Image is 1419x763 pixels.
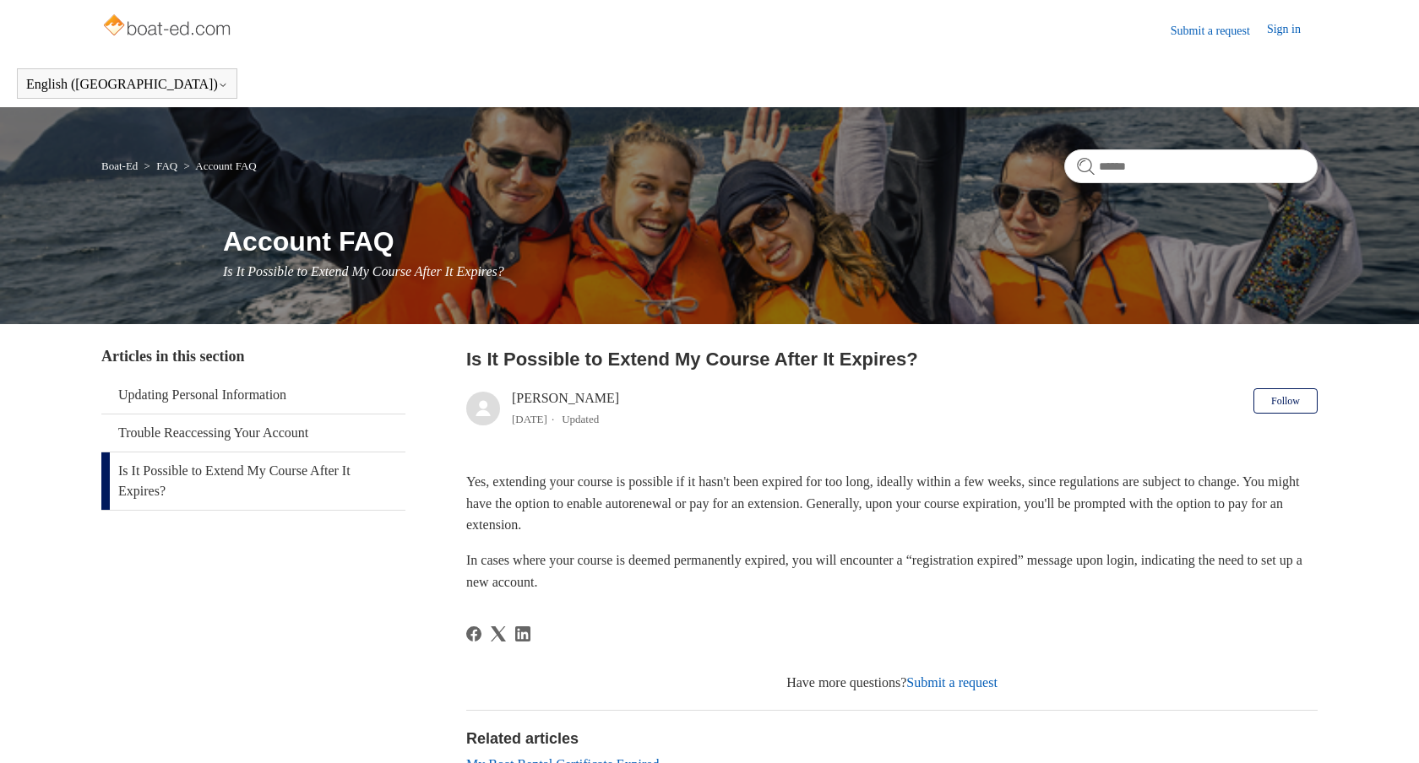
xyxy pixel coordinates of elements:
[223,221,1318,262] h1: Account FAQ
[156,160,177,172] a: FAQ
[101,376,405,414] a: Updating Personal Information
[180,160,256,172] li: Account FAQ
[1362,706,1406,750] div: Live chat
[466,626,481,641] a: Facebook
[466,728,1318,750] h2: Related articles
[491,626,506,641] svg: Share this page on X Corp
[101,160,138,172] a: Boat-Ed
[223,264,504,279] span: Is It Possible to Extend My Course After It Expires?
[512,388,619,429] div: [PERSON_NAME]
[1253,388,1318,414] button: Follow Article
[195,160,256,172] a: Account FAQ
[466,626,481,641] svg: Share this page on Facebook
[466,549,1318,593] p: In cases where your course is deemed permanently expired, you will encounter a “registration expi...
[466,673,1318,693] div: Have more questions?
[512,413,547,425] time: 03/01/2024, 15:56
[515,626,530,641] a: LinkedIn
[26,77,228,92] button: English ([GEOGRAPHIC_DATA])
[101,10,236,44] img: Boat-Ed Help Center home page
[101,452,405,510] a: Is It Possible to Extend My Course After It Expires?
[101,414,405,452] a: Trouble Reaccessing Your Account
[562,413,599,425] li: Updated
[141,160,181,172] li: FAQ
[101,348,244,365] span: Articles in this section
[101,160,141,172] li: Boat-Ed
[1171,22,1267,40] a: Submit a request
[466,345,1318,373] h2: Is It Possible to Extend My Course After It Expires?
[1064,149,1318,183] input: Search
[515,626,530,641] svg: Share this page on LinkedIn
[491,626,506,641] a: X Corp
[466,471,1318,536] p: Yes, extending your course is possible if it hasn't been expired for too long, ideally within a f...
[1267,20,1318,41] a: Sign in
[906,675,998,690] a: Submit a request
